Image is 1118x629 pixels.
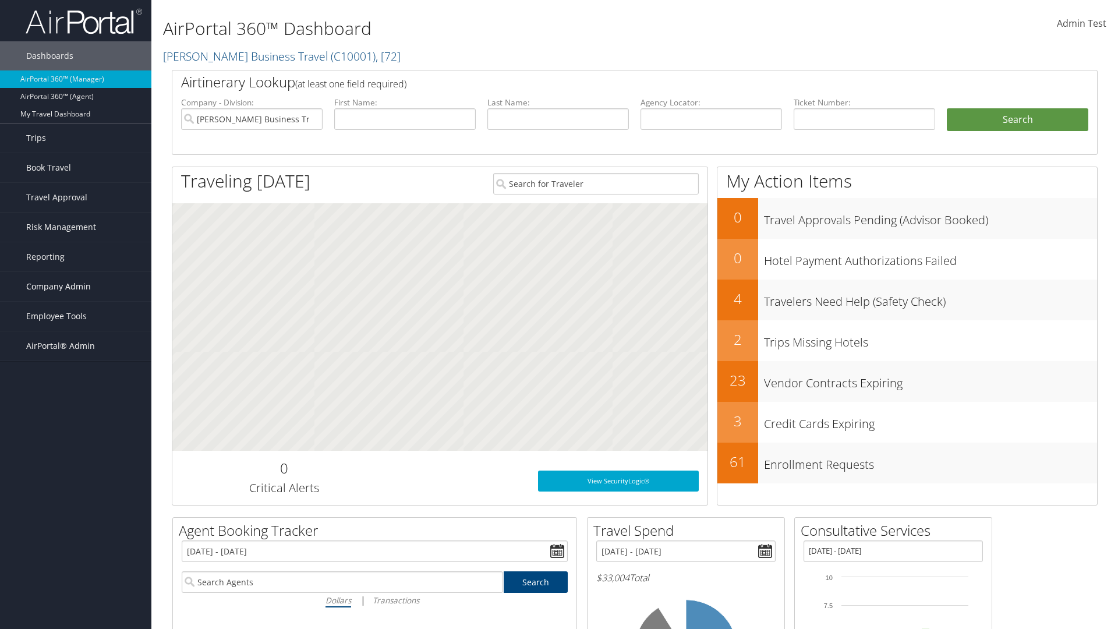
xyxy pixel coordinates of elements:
span: Trips [26,123,46,153]
h2: Agent Booking Tracker [179,521,576,540]
h2: 23 [717,370,758,390]
h1: Traveling [DATE] [181,169,310,193]
h2: 0 [717,207,758,227]
a: 0Hotel Payment Authorizations Failed [717,239,1097,280]
span: Company Admin [26,272,91,301]
h3: Travel Approvals Pending (Advisor Booked) [764,206,1097,228]
h3: Travelers Need Help (Safety Check) [764,288,1097,310]
a: Search [504,571,568,593]
a: [PERSON_NAME] Business Travel [163,48,401,64]
img: airportal-logo.png [26,8,142,35]
i: Dollars [326,595,351,606]
span: Admin Test [1057,17,1106,30]
label: Ticket Number: [794,97,935,108]
span: Dashboards [26,41,73,70]
span: $33,004 [596,571,629,584]
h1: My Action Items [717,169,1097,193]
input: Search Agents [182,571,503,593]
h3: Hotel Payment Authorizations Failed [764,247,1097,269]
h2: Consultative Services [801,521,992,540]
button: Search [947,108,1088,132]
h2: 4 [717,289,758,309]
span: AirPortal® Admin [26,331,95,361]
span: ( C10001 ) [331,48,376,64]
h3: Vendor Contracts Expiring [764,369,1097,391]
label: Company - Division: [181,97,323,108]
h2: 3 [717,411,758,431]
label: Agency Locator: [641,97,782,108]
h2: 0 [717,248,758,268]
label: Last Name: [487,97,629,108]
span: Reporting [26,242,65,271]
a: View SecurityLogic® [538,471,699,492]
div: | [182,593,568,607]
h3: Enrollment Requests [764,451,1097,473]
tspan: 10 [826,574,833,581]
h6: Total [596,571,776,584]
a: 3Credit Cards Expiring [717,402,1097,443]
span: , [ 72 ] [376,48,401,64]
a: Admin Test [1057,6,1106,42]
h2: 0 [181,458,387,478]
h3: Trips Missing Hotels [764,328,1097,351]
h2: 61 [717,452,758,472]
label: First Name: [334,97,476,108]
h1: AirPortal 360™ Dashboard [163,16,792,41]
a: 2Trips Missing Hotels [717,320,1097,361]
input: Search for Traveler [493,173,699,195]
span: (at least one field required) [295,77,406,90]
a: 4Travelers Need Help (Safety Check) [717,280,1097,320]
span: Travel Approval [26,183,87,212]
tspan: 7.5 [824,602,833,609]
i: Transactions [373,595,419,606]
h2: 2 [717,330,758,349]
h2: Travel Spend [593,521,784,540]
h3: Critical Alerts [181,480,387,496]
span: Book Travel [26,153,71,182]
a: 23Vendor Contracts Expiring [717,361,1097,402]
h2: Airtinerary Lookup [181,72,1011,92]
h3: Credit Cards Expiring [764,410,1097,432]
span: Employee Tools [26,302,87,331]
a: 0Travel Approvals Pending (Advisor Booked) [717,198,1097,239]
a: 61Enrollment Requests [717,443,1097,483]
span: Risk Management [26,213,96,242]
